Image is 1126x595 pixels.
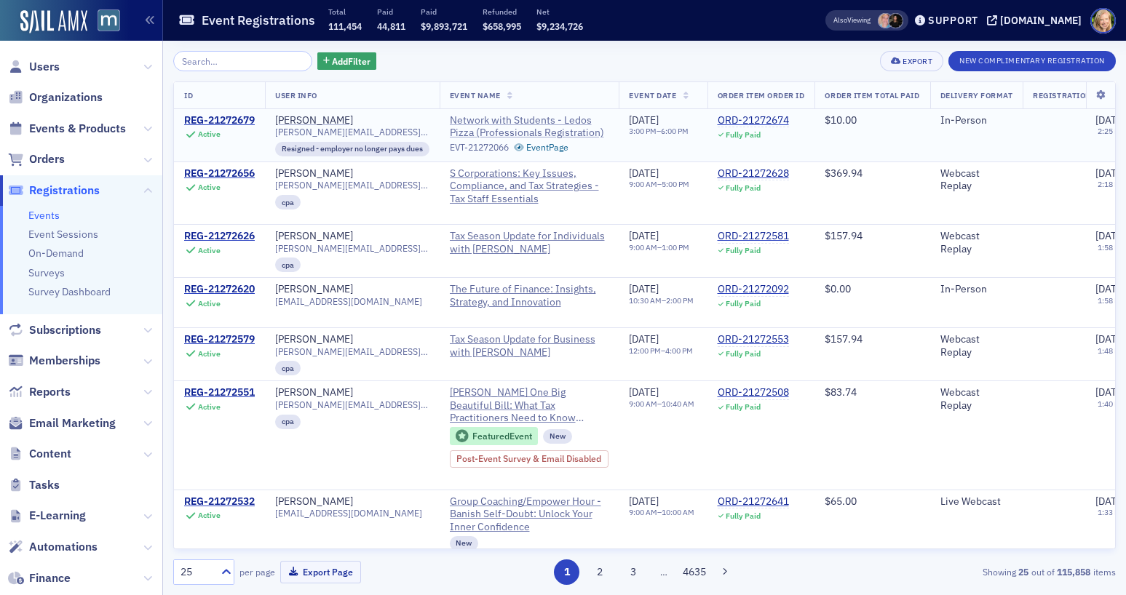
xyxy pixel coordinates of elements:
[1095,495,1125,508] span: [DATE]
[8,322,101,338] a: Subscriptions
[483,7,521,17] p: Refunded
[629,399,657,409] time: 9:00 AM
[629,90,676,100] span: Event Date
[450,283,609,308] span: The Future of Finance: Insights, Strategy, and Innovation
[275,180,429,191] span: [PERSON_NAME][EMAIL_ADDRESS][DOMAIN_NAME]
[275,230,353,243] a: [PERSON_NAME]
[29,89,103,105] span: Organizations
[202,12,315,29] h1: Event Registrations
[726,130,761,140] div: Fully Paid
[1098,179,1125,189] time: 2:18 PM
[1055,565,1093,578] strong: 115,858
[940,90,1013,100] span: Delivery Format
[332,55,370,68] span: Add Filter
[681,559,707,585] button: 4635
[825,386,857,399] span: $83.74
[184,167,255,180] a: REG-21272656
[198,402,221,412] div: Active
[450,90,501,100] span: Event Name
[421,7,467,17] p: Paid
[903,57,932,65] div: Export
[726,402,761,412] div: Fully Paid
[275,283,353,296] a: [PERSON_NAME]
[1033,90,1113,100] span: Registration Date
[825,495,857,508] span: $65.00
[184,495,255,508] a: REG-21272532
[198,511,221,520] div: Active
[1095,167,1125,180] span: [DATE]
[718,283,789,296] a: ORD-21272092
[1098,507,1125,517] time: 1:33 PM
[450,230,609,255] a: Tax Season Update for Individuals with [PERSON_NAME]
[718,167,789,180] a: ORD-21272628
[718,230,789,243] a: ORD-21272581
[198,299,221,308] div: Active
[184,333,255,346] a: REG-21272579
[878,13,893,28] span: Dee Sullivan
[940,495,1013,508] div: Live Webcast
[940,386,1013,412] div: Webcast Replay
[450,427,539,445] div: Featured Event
[666,295,694,306] time: 2:00 PM
[275,399,429,410] span: [PERSON_NAME][EMAIL_ADDRESS][DOMAIN_NAME]
[8,477,60,493] a: Tasks
[275,243,429,254] span: [PERSON_NAME][EMAIL_ADDRESS][DOMAIN_NAME]
[629,282,659,295] span: [DATE]
[377,7,405,17] p: Paid
[87,9,120,34] a: View Homepage
[184,90,193,100] span: ID
[629,113,659,127] span: [DATE]
[450,167,609,206] span: S Corporations: Key Issues, Compliance, and Tax Strategies - Tax Staff Essentials
[28,247,84,260] a: On-Demand
[28,209,60,222] a: Events
[275,495,353,508] div: [PERSON_NAME]
[450,495,609,534] a: Group Coaching/Empower Hour - Banish Self-Doubt: Unlock Your Inner Confidence
[450,114,609,140] a: Network with Students - Ledos Pizza (Professionals Registration)
[629,495,659,508] span: [DATE]
[98,9,120,32] img: SailAMX
[239,565,275,578] label: per page
[184,114,255,127] a: REG-21272679
[948,51,1116,71] button: New Complimentary Registration
[275,296,422,307] span: [EMAIL_ADDRESS][DOMAIN_NAME]
[280,561,361,583] button: Export Page
[20,10,87,33] a: SailAMX
[726,511,761,521] div: Fully Paid
[483,20,521,32] span: $658,995
[275,415,301,429] div: cpa
[275,127,429,137] span: [PERSON_NAME][EMAIL_ADDRESS][PERSON_NAME][DOMAIN_NAME]
[1095,113,1125,127] span: [DATE]
[275,333,353,346] a: [PERSON_NAME]
[8,570,71,586] a: Finance
[1000,14,1082,27] div: [DOMAIN_NAME]
[184,283,255,296] div: REG-21272620
[718,386,789,399] a: ORD-21272508
[629,179,657,189] time: 9:00 AM
[198,246,221,255] div: Active
[629,346,661,356] time: 12:00 PM
[726,246,761,255] div: Fully Paid
[629,243,689,252] div: –
[629,242,657,252] time: 9:00 AM
[29,477,60,493] span: Tasks
[587,559,613,585] button: 2
[629,507,657,517] time: 9:00 AM
[450,386,609,425] a: [PERSON_NAME] One Big Beautiful Bill: What Tax Practitioners Need to Know (Replay)
[450,450,609,468] div: Post-Event Survey
[825,229,863,242] span: $157.94
[825,167,863,180] span: $369.94
[543,429,572,444] div: New
[29,384,71,400] span: Reports
[1016,565,1031,578] strong: 25
[275,361,301,375] div: cpa
[29,59,60,75] span: Users
[184,386,255,399] div: REG-21272551
[536,20,583,32] span: $9,234,726
[665,346,693,356] time: 4:00 PM
[8,183,100,199] a: Registrations
[1090,8,1116,33] span: Profile
[275,386,353,399] a: [PERSON_NAME]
